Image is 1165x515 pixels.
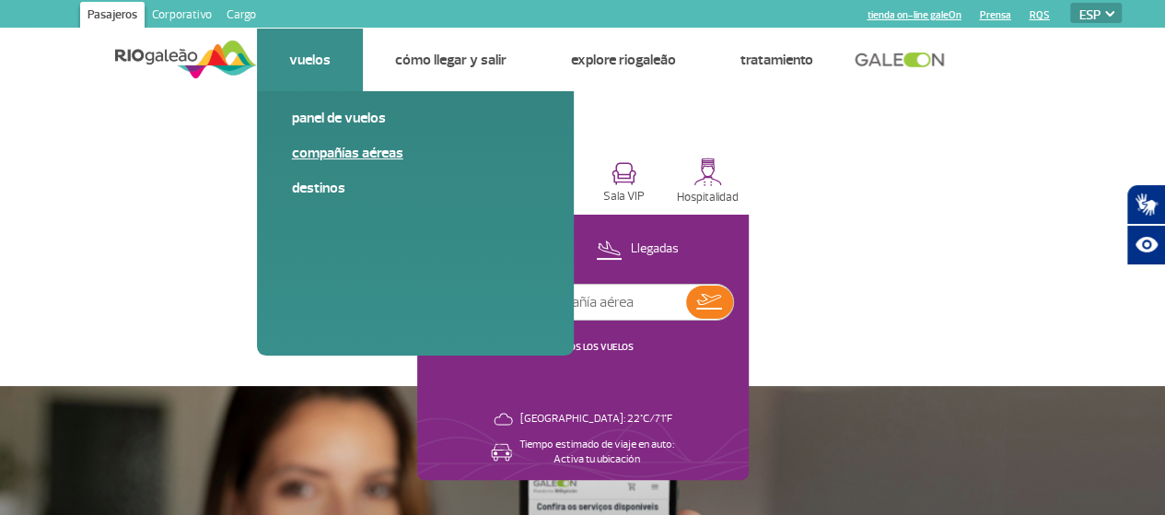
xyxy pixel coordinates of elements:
a: Cómo llegar y salir [395,51,507,69]
button: Hospitalidad [667,150,749,215]
div: Plugin de acessibilidade da Hand Talk. [1126,184,1165,265]
a: Tratamiento [740,51,813,69]
a: Explore RIOgaleão [571,51,676,69]
a: Corporativo [145,2,219,31]
a: Destinos [292,178,539,198]
button: Abrir tradutor de língua de sinais. [1126,184,1165,225]
p: Llegadas [631,240,679,258]
a: Panel de vuelos [292,108,539,128]
a: Vuelos [289,51,331,69]
button: Llegadas [590,238,684,262]
img: vipRoom.svg [612,162,636,185]
a: RQS [1029,9,1049,21]
a: Prensa [979,9,1010,21]
a: Compañías aéreas [292,143,539,163]
a: Cargo [219,2,263,31]
p: [GEOGRAPHIC_DATA]: 22°C/71°F [520,412,672,427]
img: hospitality.svg [693,158,722,186]
button: VER TODOS LOS VUELOS [526,340,639,355]
a: VER TODOS LOS VUELOS [531,341,634,353]
a: tienda on-line galeOn [867,9,961,21]
p: Sala VIP [603,190,645,204]
p: Hospitalidad [677,191,739,205]
button: Abrir recursos assistivos. [1126,225,1165,265]
p: Tiempo estimado de viaje en auto: Activa tu ubicación [519,438,674,467]
a: Pasajeros [80,2,145,31]
button: Sala VIP [584,150,666,215]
